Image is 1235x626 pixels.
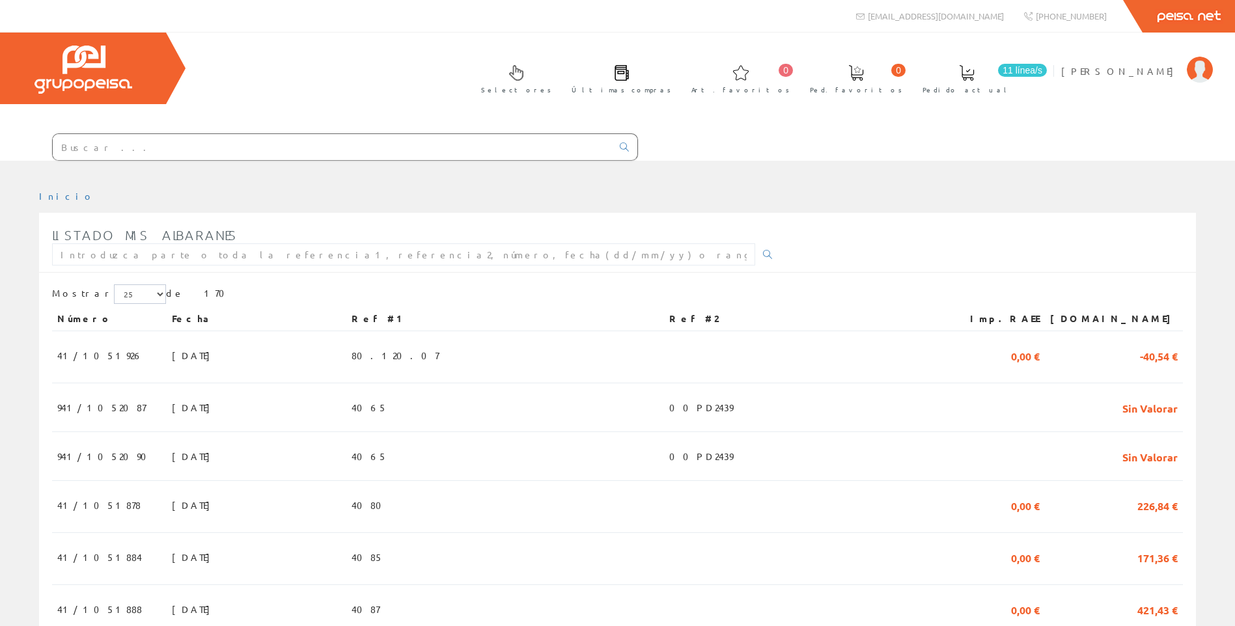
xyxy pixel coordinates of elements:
[52,227,238,243] span: Listado mis albaranes
[669,396,733,418] span: 00PD2439
[172,344,217,366] span: [DATE]
[947,307,1045,331] th: Imp.RAEE
[1011,494,1040,516] span: 0,00 €
[909,54,1050,102] a: 11 línea/s Pedido actual
[669,445,733,467] span: 00PD2439
[1045,307,1183,331] th: [DOMAIN_NAME]
[1011,598,1040,620] span: 0,00 €
[1011,344,1040,366] span: 0,00 €
[52,284,1183,307] div: de 170
[810,83,902,96] span: Ped. favoritos
[172,445,217,467] span: [DATE]
[468,54,558,102] a: Selectores
[923,83,1011,96] span: Pedido actual
[57,396,146,418] span: 941/1052087
[1036,10,1107,21] span: [PHONE_NUMBER]
[481,83,551,96] span: Selectores
[172,494,217,516] span: [DATE]
[998,64,1047,77] span: 11 línea/s
[352,344,439,366] span: 80.120.07
[172,396,217,418] span: [DATE]
[52,284,166,304] label: Mostrar
[1061,64,1180,77] span: [PERSON_NAME]
[352,494,389,516] span: 4080
[352,546,383,568] span: 4085
[1122,445,1178,467] span: Sin Valorar
[891,64,906,77] span: 0
[35,46,132,94] img: Grupo Peisa
[57,598,142,620] span: 41/1051888
[1137,598,1178,620] span: 421,43 €
[1140,344,1178,366] span: -40,54 €
[172,546,217,568] span: [DATE]
[779,64,793,77] span: 0
[1137,546,1178,568] span: 171,36 €
[114,284,166,304] select: Mostrar
[868,10,1004,21] span: [EMAIL_ADDRESS][DOMAIN_NAME]
[691,83,790,96] span: Art. favoritos
[352,598,380,620] span: 4087
[52,307,167,331] th: Número
[167,307,346,331] th: Fecha
[352,396,387,418] span: 4065
[1061,54,1213,66] a: [PERSON_NAME]
[39,190,94,202] a: Inicio
[52,243,755,265] input: Introduzca parte o toda la referencia1, referencia2, número, fecha(dd/mm/yy) o rango de fechas(dd...
[57,445,154,467] span: 941/1052090
[664,307,947,331] th: Ref #2
[57,546,142,568] span: 41/1051884
[53,134,612,160] input: Buscar ...
[57,344,143,366] span: 41/1051926
[352,445,387,467] span: 4065
[1011,546,1040,568] span: 0,00 €
[1137,494,1178,516] span: 226,84 €
[559,54,678,102] a: Últimas compras
[346,307,663,331] th: Ref #1
[172,598,217,620] span: [DATE]
[572,83,671,96] span: Últimas compras
[57,494,141,516] span: 41/1051878
[1122,396,1178,418] span: Sin Valorar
